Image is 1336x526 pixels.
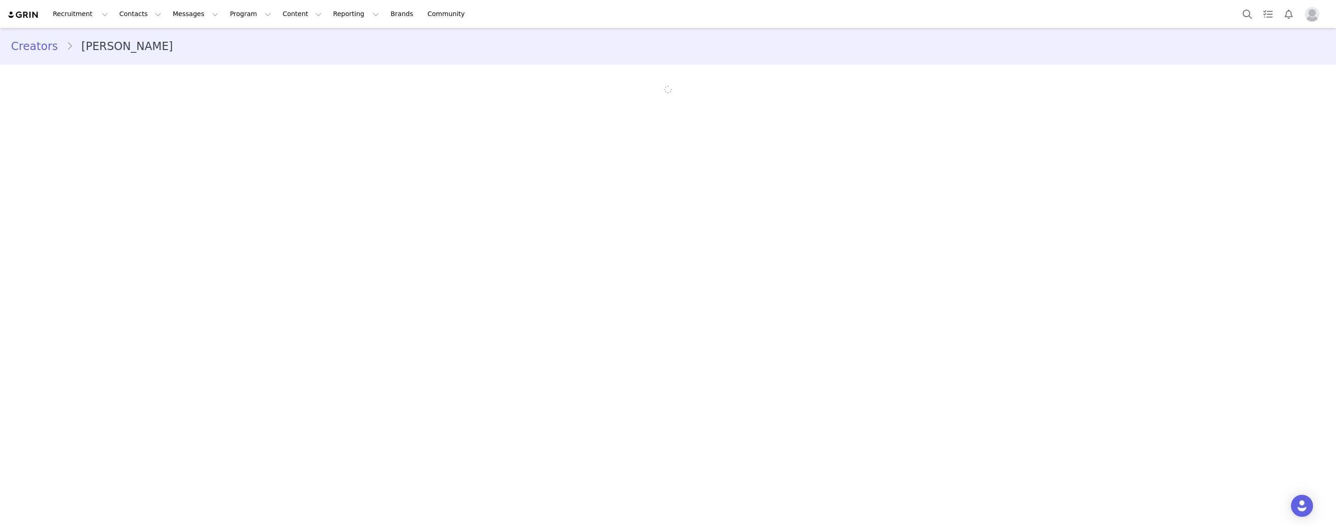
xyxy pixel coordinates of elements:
[7,11,40,19] img: grin logo
[1279,4,1299,24] button: Notifications
[277,4,327,24] button: Content
[1237,4,1257,24] button: Search
[114,4,167,24] button: Contacts
[422,4,475,24] a: Community
[1305,7,1319,22] img: placeholder-profile.jpg
[1299,7,1329,22] button: Profile
[328,4,385,24] button: Reporting
[1258,4,1278,24] a: Tasks
[1291,495,1313,517] div: Open Intercom Messenger
[167,4,224,24] button: Messages
[11,38,66,55] a: Creators
[385,4,421,24] a: Brands
[47,4,113,24] button: Recruitment
[224,4,277,24] button: Program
